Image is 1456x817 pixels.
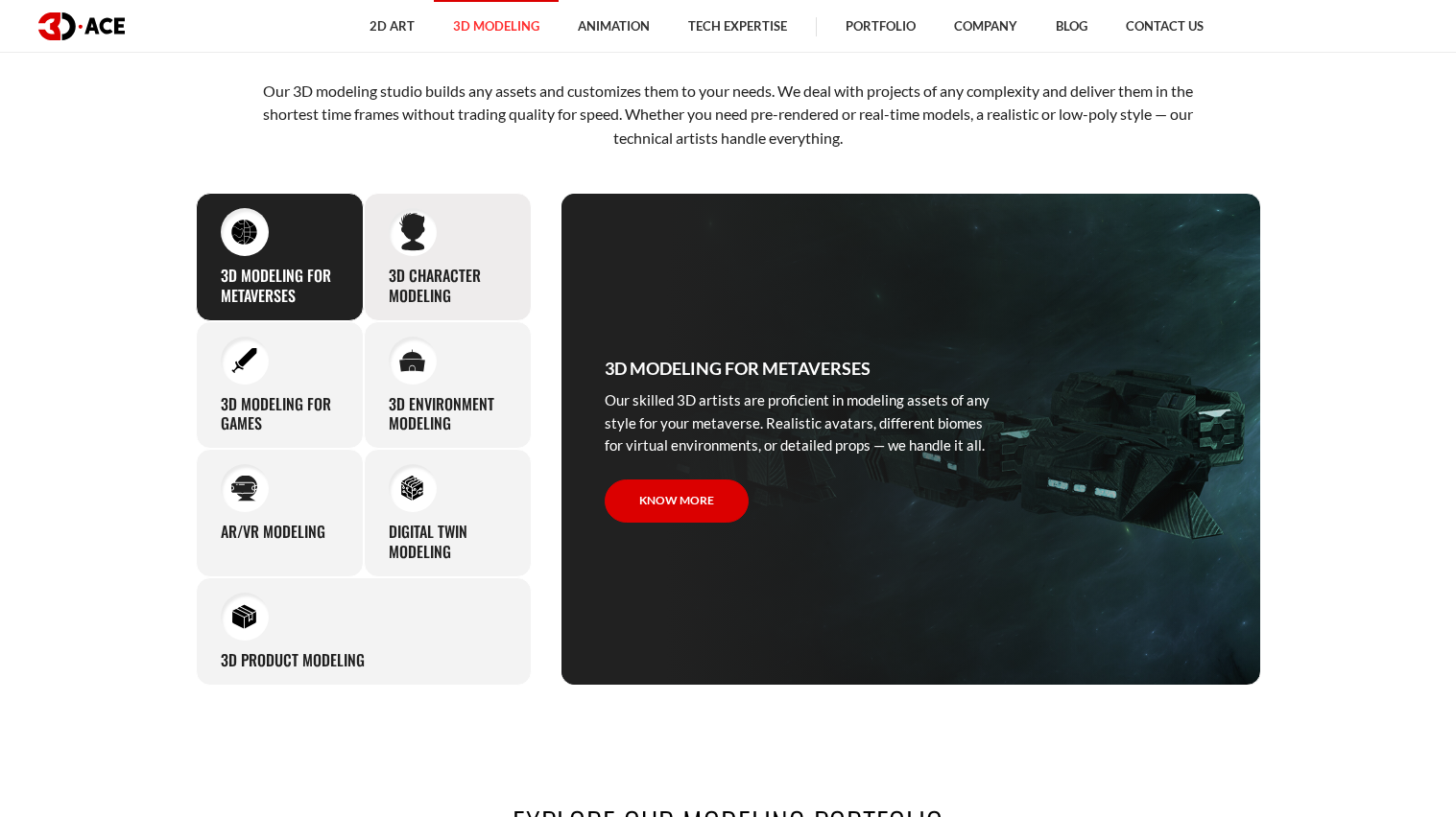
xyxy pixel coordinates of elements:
[389,522,507,562] h3: Digital Twin modeling
[605,479,749,523] a: Know more
[38,12,125,40] img: logo dark
[399,476,425,502] img: Digital Twin modeling
[389,266,507,306] h3: 3D character modeling
[605,355,871,382] h3: 3D Modeling for Metaverses
[221,394,339,434] h3: 3D modeling for games
[221,522,325,542] h3: AR/VR modeling
[221,266,339,306] h3: 3D Modeling for Metaverses
[231,603,257,629] img: 3D Product Modeling
[196,12,1261,56] h2: 3D modeling services we provide
[231,476,257,502] img: AR/VR modeling
[255,80,1201,150] p: Our 3D modeling studio builds any assets and customizes them to your needs. We deal with projects...
[231,347,257,373] img: 3D modeling for games
[605,389,998,456] p: Our skilled 3D artists are proficient in modeling assets of any style for your metaverse. Realist...
[231,219,257,245] img: 3D Modeling for Metaverses
[221,650,365,670] h3: 3D Product Modeling
[399,213,425,252] img: 3D character modeling
[389,394,507,434] h3: 3D environment modeling
[399,349,425,372] img: 3D environment modeling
